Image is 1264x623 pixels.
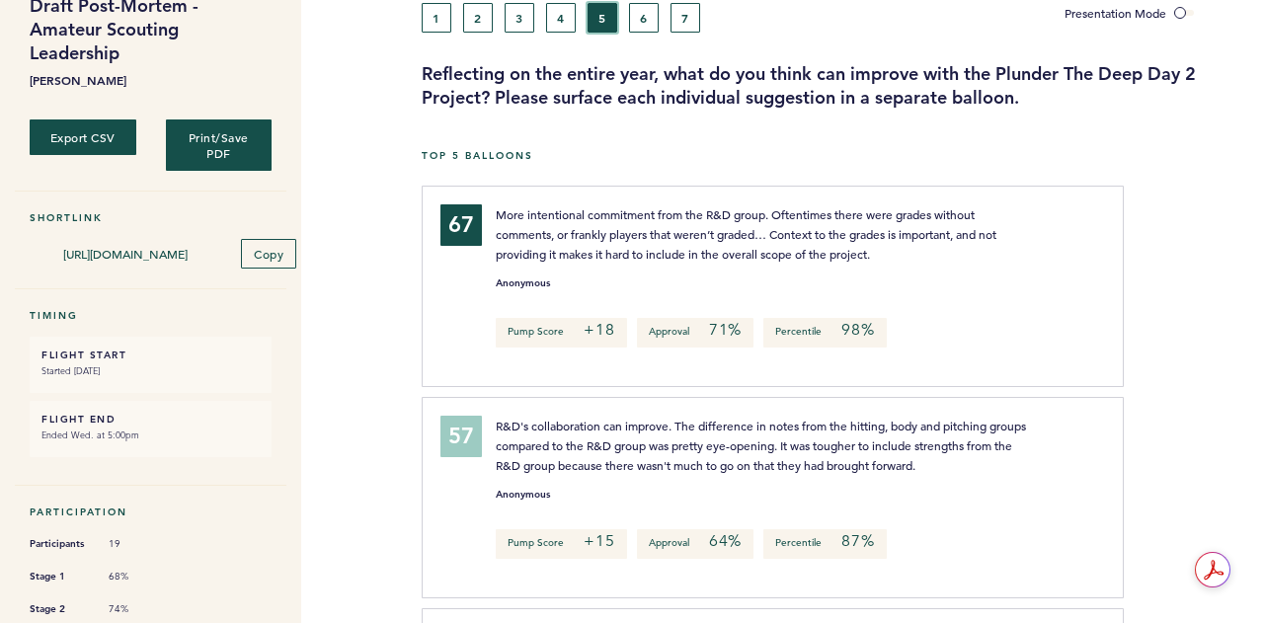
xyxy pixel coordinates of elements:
em: +15 [584,531,614,551]
h5: Timing [30,309,272,322]
button: 5 [588,3,617,33]
button: 3 [505,3,534,33]
small: Ended Wed. at 5:00pm [41,426,260,445]
p: Percentile [763,529,886,559]
small: Anonymous [496,278,550,288]
div: 67 [440,204,482,246]
span: More intentional commitment from the R&D group. Oftentimes there were grades without comments, or... [496,206,999,262]
p: Percentile [763,318,886,348]
div: 57 [440,416,482,457]
span: Stage 2 [30,599,89,619]
button: 4 [546,3,576,33]
span: Stage 1 [30,567,89,586]
span: 19 [109,537,168,551]
em: 64% [709,531,742,551]
em: 87% [841,531,874,551]
h5: Top 5 Balloons [422,149,1249,162]
span: Presentation Mode [1065,5,1166,21]
button: 7 [671,3,700,33]
small: Started [DATE] [41,361,260,381]
h6: FLIGHT START [41,349,260,361]
button: 2 [463,3,493,33]
span: 74% [109,602,168,616]
h3: Reflecting on the entire year, what do you think can improve with the Plunder The Deep Day 2 Proj... [422,62,1249,110]
small: Anonymous [496,490,550,500]
em: 71% [709,320,742,340]
h5: Participation [30,506,272,518]
button: 6 [629,3,659,33]
span: Copy [254,246,283,262]
p: Pump Score [496,318,626,348]
button: Export CSV [30,119,136,155]
em: +18 [584,320,614,340]
p: Approval [637,318,753,348]
button: 1 [422,3,451,33]
span: 68% [109,570,168,584]
p: Approval [637,529,753,559]
p: Pump Score [496,529,626,559]
h6: FLIGHT END [41,413,260,426]
b: [PERSON_NAME] [30,70,272,90]
h5: Shortlink [30,211,272,224]
button: Print/Save PDF [166,119,273,171]
button: Copy [241,239,296,269]
span: R&D's collaboration can improve. The difference in notes from the hitting, body and pitching grou... [496,418,1029,473]
em: 98% [841,320,874,340]
span: Participants [30,534,89,554]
